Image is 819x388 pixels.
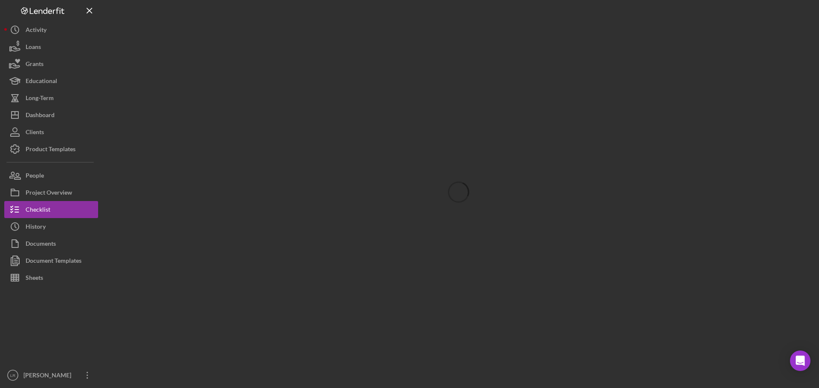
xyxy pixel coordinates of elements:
button: LR[PERSON_NAME] [4,367,98,384]
button: Clients [4,124,98,141]
div: Product Templates [26,141,76,160]
div: People [26,167,44,186]
button: Educational [4,72,98,89]
button: Document Templates [4,252,98,269]
button: Activity [4,21,98,38]
div: Long-Term [26,89,54,109]
button: People [4,167,98,184]
div: Loans [26,38,41,57]
div: Project Overview [26,184,72,203]
button: Long-Term [4,89,98,106]
div: Document Templates [26,252,81,271]
button: Dashboard [4,106,98,124]
div: Sheets [26,269,43,288]
button: Documents [4,235,98,252]
div: History [26,218,46,237]
div: Educational [26,72,57,92]
button: Project Overview [4,184,98,201]
button: Sheets [4,269,98,286]
div: Clients [26,124,44,143]
button: Checklist [4,201,98,218]
div: Grants [26,55,44,75]
div: Documents [26,235,56,254]
button: History [4,218,98,235]
div: Dashboard [26,106,55,126]
text: LR [10,373,15,378]
button: Product Templates [4,141,98,158]
button: Grants [4,55,98,72]
div: [PERSON_NAME] [21,367,77,386]
div: Open Intercom Messenger [790,351,810,371]
div: Checklist [26,201,50,220]
div: Activity [26,21,46,40]
button: Loans [4,38,98,55]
